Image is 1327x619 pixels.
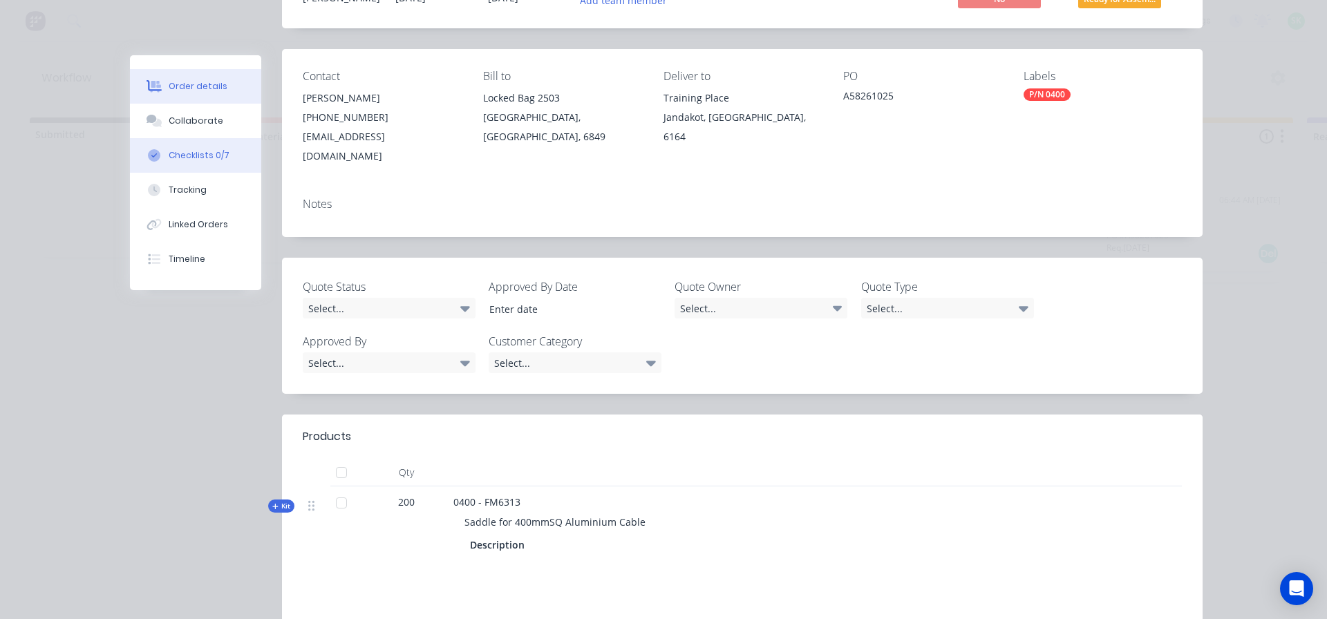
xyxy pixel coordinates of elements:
[303,298,476,318] div: Select...
[130,69,261,104] button: Order details
[483,70,641,83] div: Bill to
[663,108,822,146] div: Jandakot, [GEOGRAPHIC_DATA], 6164
[1024,88,1071,101] div: P/N 0400
[169,253,205,265] div: Timeline
[303,88,461,108] div: [PERSON_NAME]
[303,278,476,295] label: Quote Status
[303,333,476,350] label: Approved By
[1024,70,1182,83] div: Labels
[130,173,261,207] button: Tracking
[303,198,1182,211] div: Notes
[169,149,229,162] div: Checklists 0/7
[489,278,661,295] label: Approved By Date
[675,278,847,295] label: Quote Owner
[483,108,641,146] div: [GEOGRAPHIC_DATA], [GEOGRAPHIC_DATA], 6849
[843,88,1001,108] div: A58261025
[268,499,294,513] div: Kit
[130,242,261,276] button: Timeline
[861,278,1034,295] label: Quote Type
[303,108,461,127] div: [PHONE_NUMBER]
[130,207,261,242] button: Linked Orders
[480,298,652,319] input: Enter date
[365,459,448,486] div: Qty
[861,298,1034,318] div: Select...
[483,88,641,146] div: Locked Bag 2503[GEOGRAPHIC_DATA], [GEOGRAPHIC_DATA], 6849
[303,70,461,83] div: Contact
[303,428,351,445] div: Products
[169,80,227,93] div: Order details
[483,88,641,108] div: Locked Bag 2503
[130,104,261,138] button: Collaborate
[663,88,822,108] div: Training Place
[470,535,530,555] div: Description
[489,352,661,373] div: Select...
[1280,572,1313,605] div: Open Intercom Messenger
[303,352,476,373] div: Select...
[464,515,646,528] span: Saddle for 400mmSQ Aluminium Cable
[663,70,822,83] div: Deliver to
[169,218,228,231] div: Linked Orders
[489,333,661,350] label: Customer Category
[169,184,207,196] div: Tracking
[130,138,261,173] button: Checklists 0/7
[303,88,461,166] div: [PERSON_NAME][PHONE_NUMBER][EMAIL_ADDRESS][DOMAIN_NAME]
[843,70,1001,83] div: PO
[303,127,461,166] div: [EMAIL_ADDRESS][DOMAIN_NAME]
[272,501,290,511] span: Kit
[169,115,223,127] div: Collaborate
[663,88,822,146] div: Training PlaceJandakot, [GEOGRAPHIC_DATA], 6164
[675,298,847,318] div: Select...
[453,495,520,508] span: 0400 - FM6313
[398,495,415,509] span: 200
